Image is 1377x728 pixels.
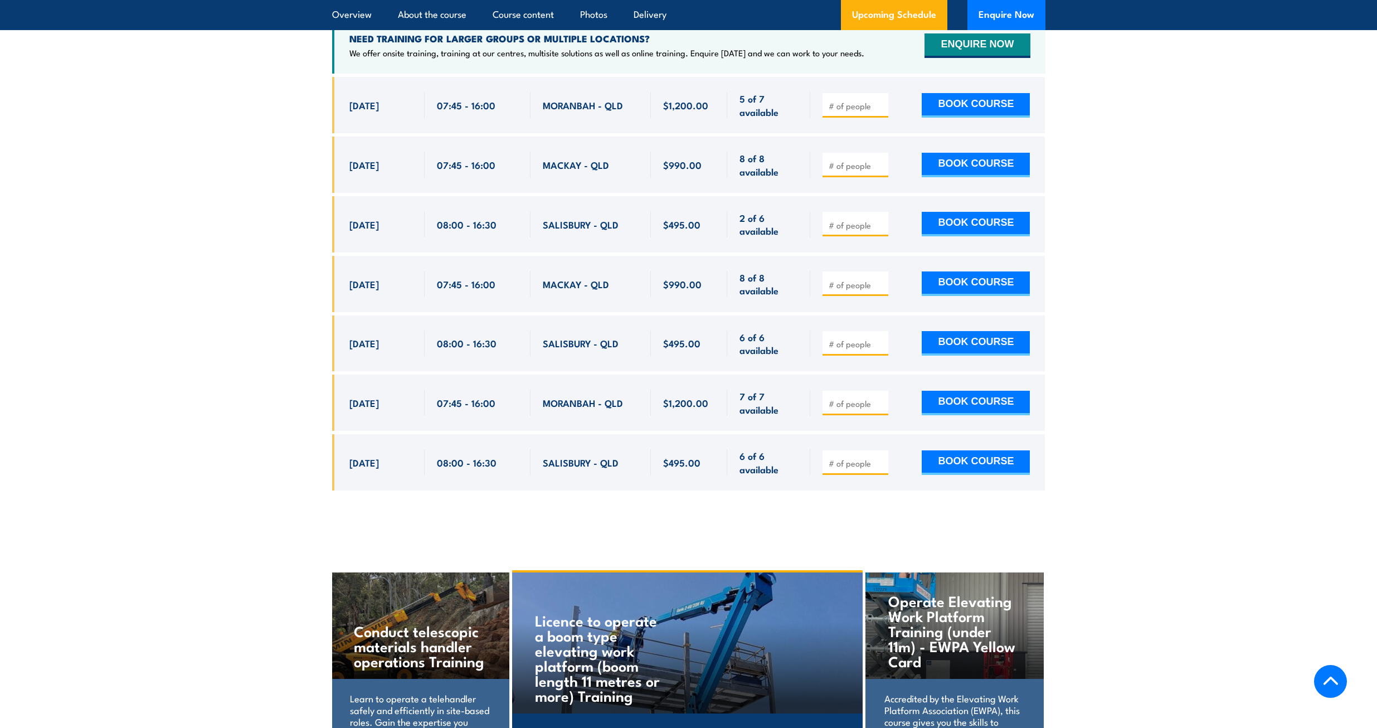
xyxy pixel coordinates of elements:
span: 07:45 - 16:00 [437,158,495,171]
p: We offer onsite training, training at our centres, multisite solutions as well as online training... [349,47,864,59]
span: 08:00 - 16:30 [437,337,497,350]
input: # of people [829,338,884,350]
h4: Licence to operate a boom type elevating work platform (boom length 11 metres or more) Training [535,613,666,703]
h4: Operate Elevating Work Platform Training (under 11m) - EWPA Yellow Card [888,593,1020,668]
span: SALISBURY - QLD [543,218,619,231]
span: $1,200.00 [663,396,708,409]
span: MACKAY - QLD [543,158,609,171]
button: BOOK COURSE [922,450,1030,475]
button: BOOK COURSE [922,331,1030,356]
span: $495.00 [663,218,700,231]
span: SALISBURY - QLD [543,337,619,350]
span: 2 of 6 available [739,211,798,237]
button: BOOK COURSE [922,153,1030,177]
span: [DATE] [349,278,379,290]
span: [DATE] [349,337,379,350]
input: # of people [829,458,884,469]
span: $495.00 [663,337,700,350]
input: # of people [829,160,884,171]
button: BOOK COURSE [922,391,1030,415]
span: 08:00 - 16:30 [437,218,497,231]
span: MORANBAH - QLD [543,99,623,111]
h4: NEED TRAINING FOR LARGER GROUPS OR MULTIPLE LOCATIONS? [349,32,864,45]
span: $495.00 [663,456,700,469]
button: ENQUIRE NOW [925,33,1030,58]
h4: Conduct telescopic materials handler operations Training [354,623,486,668]
span: MORANBAH - QLD [543,396,623,409]
span: 6 of 6 available [739,331,798,357]
span: 7 of 7 available [739,390,798,416]
span: 5 of 7 available [739,92,798,118]
input: # of people [829,100,884,111]
span: $1,200.00 [663,99,708,111]
span: 07:45 - 16:00 [437,396,495,409]
span: 8 of 8 available [739,152,798,178]
input: # of people [829,398,884,409]
span: 6 of 6 available [739,449,798,475]
span: [DATE] [349,456,379,469]
button: BOOK COURSE [922,93,1030,118]
span: $990.00 [663,278,702,290]
span: [DATE] [349,99,379,111]
span: 08:00 - 16:30 [437,456,497,469]
span: [DATE] [349,158,379,171]
input: # of people [829,279,884,290]
span: 8 of 8 available [739,271,798,297]
input: # of people [829,220,884,231]
span: MACKAY - QLD [543,278,609,290]
span: 07:45 - 16:00 [437,99,495,111]
button: BOOK COURSE [922,212,1030,236]
span: 07:45 - 16:00 [437,278,495,290]
span: $990.00 [663,158,702,171]
span: [DATE] [349,218,379,231]
span: [DATE] [349,396,379,409]
span: SALISBURY - QLD [543,456,619,469]
button: BOOK COURSE [922,271,1030,296]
